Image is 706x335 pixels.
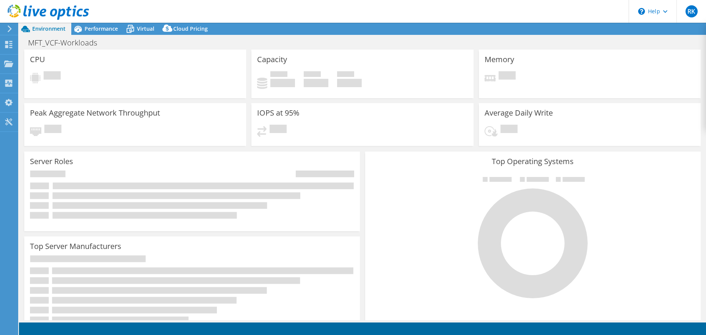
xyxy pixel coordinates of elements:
span: Cloud Pricing [173,25,208,32]
span: Virtual [137,25,154,32]
span: Total [337,71,354,79]
span: Environment [32,25,66,32]
span: Pending [499,71,516,81]
span: Free [304,71,321,79]
span: Used [270,71,287,79]
h3: Top Operating Systems [371,157,695,166]
h3: Server Roles [30,157,73,166]
h3: CPU [30,55,45,64]
span: RK [686,5,698,17]
span: Pending [270,125,287,135]
span: Pending [500,125,518,135]
h3: IOPS at 95% [257,109,300,117]
h3: Peak Aggregate Network Throughput [30,109,160,117]
h3: Average Daily Write [485,109,553,117]
svg: \n [638,8,645,15]
h3: Memory [485,55,514,64]
h1: MFT_VCF-Workloads [25,39,109,47]
h4: 0 GiB [270,79,295,87]
span: Performance [85,25,118,32]
span: Pending [44,125,61,135]
h4: 0 GiB [337,79,362,87]
h3: Capacity [257,55,287,64]
span: Pending [44,71,61,81]
h3: Top Server Manufacturers [30,242,121,250]
h4: 0 GiB [304,79,328,87]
